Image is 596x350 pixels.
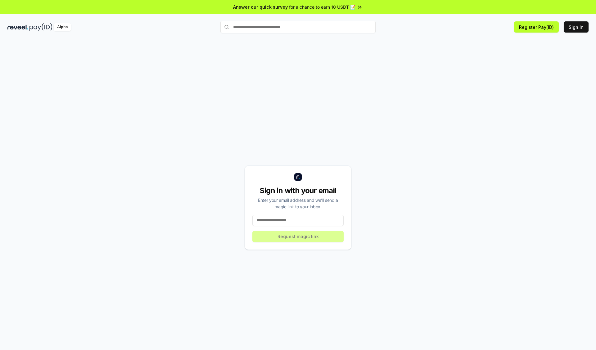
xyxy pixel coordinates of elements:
img: logo_small [294,173,302,181]
img: pay_id [29,23,52,31]
div: Sign in with your email [252,186,344,196]
img: reveel_dark [7,23,28,31]
div: Enter your email address and we’ll send a magic link to your inbox. [252,197,344,210]
button: Register Pay(ID) [514,21,559,33]
button: Sign In [564,21,589,33]
div: Alpha [54,23,71,31]
span: Answer our quick survey [233,4,288,10]
span: for a chance to earn 10 USDT 📝 [289,4,355,10]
